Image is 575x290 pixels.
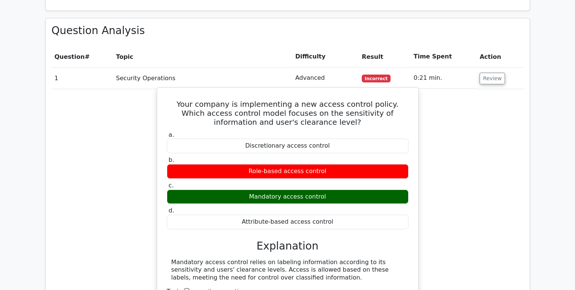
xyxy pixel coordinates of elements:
div: Role-based access control [167,164,409,179]
td: Advanced [292,67,359,89]
div: Attribute-based access control [167,215,409,229]
span: b. [169,156,174,163]
th: Result [359,46,410,67]
th: Topic [113,46,292,67]
td: 1 [52,67,113,89]
span: a. [169,131,174,138]
span: d. [169,207,174,214]
th: # [52,46,113,67]
th: Time Spent [411,46,477,67]
span: c. [169,182,174,189]
td: Security Operations [113,67,292,89]
span: Incorrect [362,75,391,82]
td: 0:21 min. [411,67,477,89]
span: Question [55,53,85,60]
th: Action [477,46,523,67]
h5: Your company is implementing a new access control policy. Which access control model focuses on t... [166,100,409,127]
div: Mandatory access control [167,190,409,204]
th: Difficulty [292,46,359,67]
div: Mandatory access control relies on labeling information according to its sensitivity and users' c... [171,259,404,282]
h3: Question Analysis [52,24,524,37]
button: Review [480,73,505,84]
h3: Explanation [171,240,404,253]
div: Discretionary access control [167,139,409,153]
